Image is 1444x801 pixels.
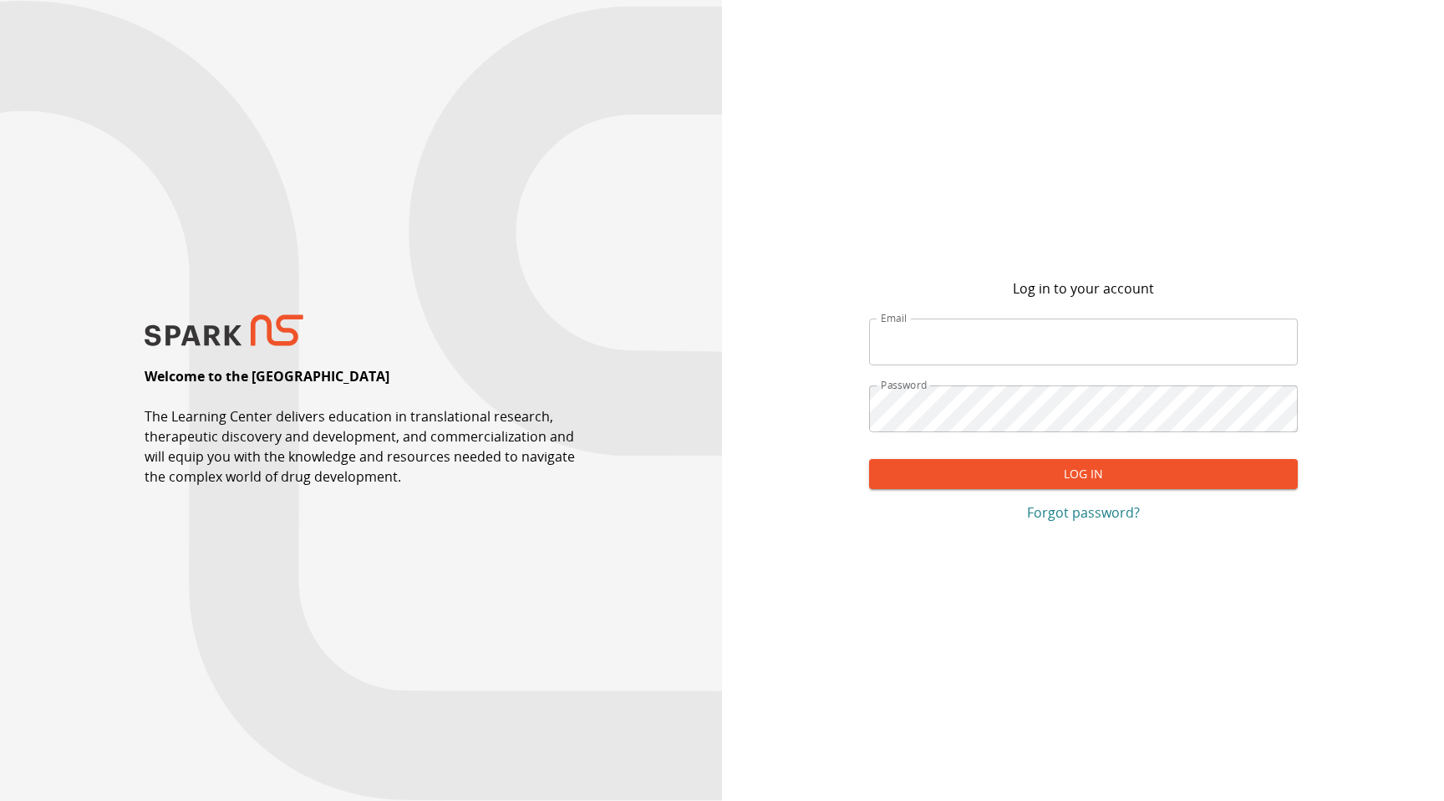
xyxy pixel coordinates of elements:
[881,311,907,325] label: Email
[145,366,389,386] p: Welcome to the [GEOGRAPHIC_DATA]
[881,378,928,392] label: Password
[869,503,1298,523] a: Forgot password?
[1013,278,1154,298] p: Log in to your account
[145,406,577,487] p: The Learning Center delivers education in translational research, therapeutic discovery and devel...
[145,314,303,347] img: SPARK NS
[869,459,1298,490] button: Log In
